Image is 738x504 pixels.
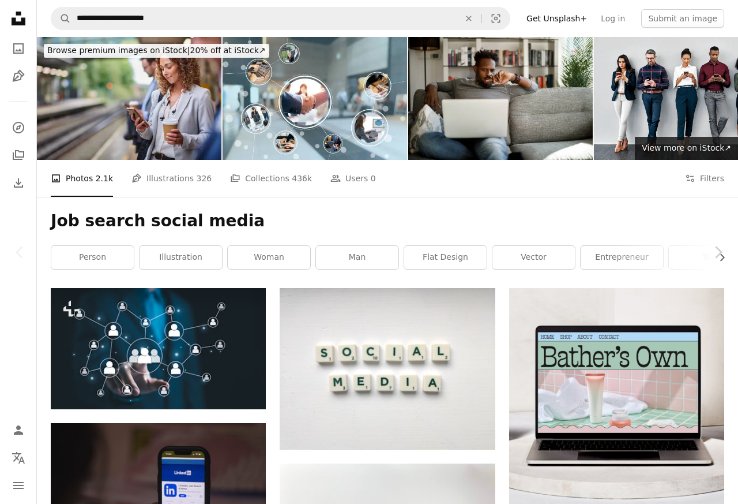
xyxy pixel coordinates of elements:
[37,37,276,65] a: Browse premium images on iStock|20% off at iStock↗
[7,116,30,139] a: Explore
[519,9,594,28] a: Get Unsplash+
[7,144,30,167] a: Collections
[509,288,724,503] img: file-1707883121023-8e3502977149image
[51,288,266,409] img: CRM Customer Relationship Management concept. Global business customer network technology. Data e...
[51,7,510,30] form: Find visuals sitewide
[230,160,312,197] a: Collections 436k
[635,137,738,160] a: View more on iStock↗
[698,197,738,308] a: Next
[456,8,481,29] button: Clear
[316,246,398,269] a: man
[7,37,30,60] a: Photos
[51,8,71,29] button: Search Unsplash
[404,246,487,269] a: flat design
[641,9,724,28] button: Submit an image
[223,37,407,160] img: Business network concept.
[51,344,266,354] a: CRM Customer Relationship Management concept. Global business customer network technology. Data e...
[292,172,312,185] span: 436k
[7,65,30,88] a: Illustrations
[47,46,266,55] span: 20% off at iStock ↗
[492,246,575,269] a: vector
[642,143,731,152] span: View more on iStock ↗
[7,446,30,469] button: Language
[408,37,593,160] img: Young man watching movie on laptop at home
[581,246,663,269] a: entrepreneur
[131,160,212,197] a: Illustrations 326
[7,474,30,497] button: Menu
[228,246,310,269] a: woman
[47,46,190,55] span: Browse premium images on iStock |
[37,37,221,160] img: morning connection
[51,246,134,269] a: person
[280,288,495,450] img: a close up of a calculator
[140,246,222,269] a: illustration
[482,8,510,29] button: Visual search
[330,160,376,197] a: Users 0
[197,172,212,185] span: 326
[594,9,632,28] a: Log in
[685,160,724,197] button: Filters
[280,364,495,374] a: a close up of a calculator
[7,419,30,442] a: Log in / Sign up
[7,171,30,195] a: Download History
[51,490,266,500] a: a person holding a cell phone with linked on the screen
[51,211,724,232] h1: Job search social media
[371,172,376,185] span: 0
